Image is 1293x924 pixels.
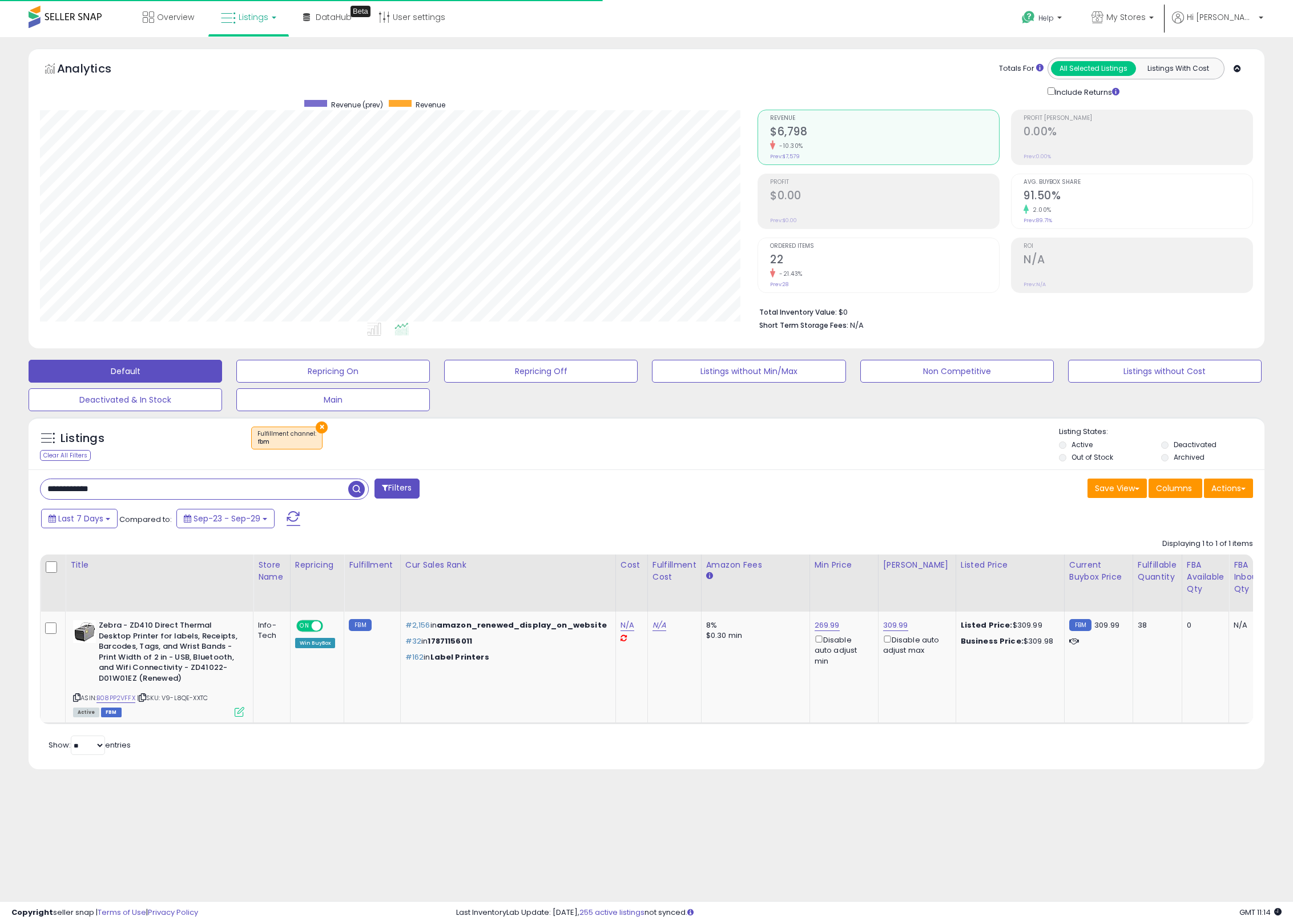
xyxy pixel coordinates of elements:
[1021,10,1036,25] i: Get Help
[1024,189,1252,204] h2: 91.50%
[58,513,103,524] span: Last 7 Days
[759,307,837,317] b: Total Inventory Value:
[815,620,840,631] a: 269.99
[652,360,845,383] button: Listings without Min/Max
[257,429,316,447] span: Fulfillment channel :
[1072,452,1113,462] label: Out of Stock
[40,450,91,461] div: Clear All Filters
[176,509,275,528] button: Sep-23 - Sep-29
[860,360,1054,383] button: Non Competitive
[1069,619,1091,631] small: FBM
[331,100,383,110] span: Revenue (prev)
[961,636,1056,646] div: $309.98
[1234,620,1264,630] div: N/A
[850,320,864,331] span: N/A
[770,179,999,186] span: Profit
[652,620,666,631] a: N/A
[321,621,340,631] span: OFF
[961,559,1060,571] div: Listed Price
[1204,479,1253,498] button: Actions
[1024,253,1252,268] h2: N/A
[405,620,430,630] span: #2,156
[194,513,260,524] span: Sep-23 - Sep-29
[1138,559,1177,583] div: Fulfillable Quantity
[349,619,371,631] small: FBM
[297,621,312,631] span: ON
[1187,620,1220,630] div: 0
[770,243,999,250] span: Ordered Items
[1059,427,1264,437] p: Listing States:
[770,253,999,268] h2: 22
[770,217,797,224] small: Prev: $0.00
[99,620,237,686] b: Zebra - ZD410 Direct Thermal Desktop Printer for labels, Receipts, Barcodes, Tags, and Wrist Band...
[770,115,999,122] span: Revenue
[295,638,336,648] div: Win BuyBox
[759,304,1244,318] li: $0
[1039,85,1133,98] div: Include Returns
[961,636,1024,646] b: Business Price:
[61,431,104,447] h5: Listings
[349,559,395,571] div: Fulfillment
[961,620,1013,630] b: Listed Price:
[257,438,316,446] div: fbm
[775,270,803,278] small: -21.43%
[119,514,172,525] span: Compared to:
[1024,125,1252,140] h2: 0.00%
[374,479,419,499] button: Filters
[770,281,788,288] small: Prev: 28
[1162,539,1253,549] div: Displaying 1 to 1 of 1 items
[1174,440,1217,449] label: Deactivated
[416,100,445,110] span: Revenue
[1187,559,1224,595] div: FBA Available Qty
[770,153,800,160] small: Prev: $7,579
[405,636,607,646] p: in
[706,559,805,571] div: Amazon Fees
[96,693,135,703] a: B08PP2VFFX
[101,708,122,717] span: FBM
[1138,620,1173,630] div: 38
[29,360,222,383] button: Default
[295,559,340,571] div: Repricing
[652,559,696,583] div: Fulfillment Cost
[444,360,638,383] button: Repricing Off
[405,559,611,571] div: Cur Sales Rank
[1149,479,1202,498] button: Columns
[1024,153,1051,160] small: Prev: 0.00%
[883,559,951,571] div: [PERSON_NAME]
[1068,360,1262,383] button: Listings without Cost
[706,620,801,630] div: 8%
[405,652,424,662] span: #162
[316,421,328,433] button: ×
[437,620,607,630] span: amazon_renewed_display_on_website
[49,740,131,750] span: Show: entries
[428,636,472,646] span: 17871156011
[236,360,430,383] button: Repricing On
[405,636,421,646] span: #32
[316,11,352,23] span: DataHub
[73,620,96,643] img: 41zzOMnf22L._SL40_.jpg
[405,652,607,662] p: in
[258,559,285,583] div: Store Name
[1024,179,1252,186] span: Avg. Buybox Share
[621,620,634,631] a: N/A
[29,388,222,411] button: Deactivated & In Stock
[1024,243,1252,250] span: ROI
[351,6,370,17] div: Tooltip anchor
[1106,11,1146,23] span: My Stores
[706,571,713,581] small: Amazon Fees.
[73,708,99,717] span: All listings currently available for purchase on Amazon
[759,320,848,330] b: Short Term Storage Fees:
[1024,115,1252,122] span: Profit [PERSON_NAME]
[883,633,947,656] div: Disable auto adjust max
[1087,479,1147,498] button: Save View
[1174,452,1205,462] label: Archived
[1024,281,1046,288] small: Prev: N/A
[1024,217,1052,224] small: Prev: 89.71%
[1069,559,1128,583] div: Current Buybox Price
[430,652,489,662] span: Label Printers
[1135,61,1221,76] button: Listings With Cost
[961,620,1056,630] div: $309.99
[41,509,118,528] button: Last 7 Days
[57,61,134,79] h5: Analytics
[1051,61,1136,76] button: All Selected Listings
